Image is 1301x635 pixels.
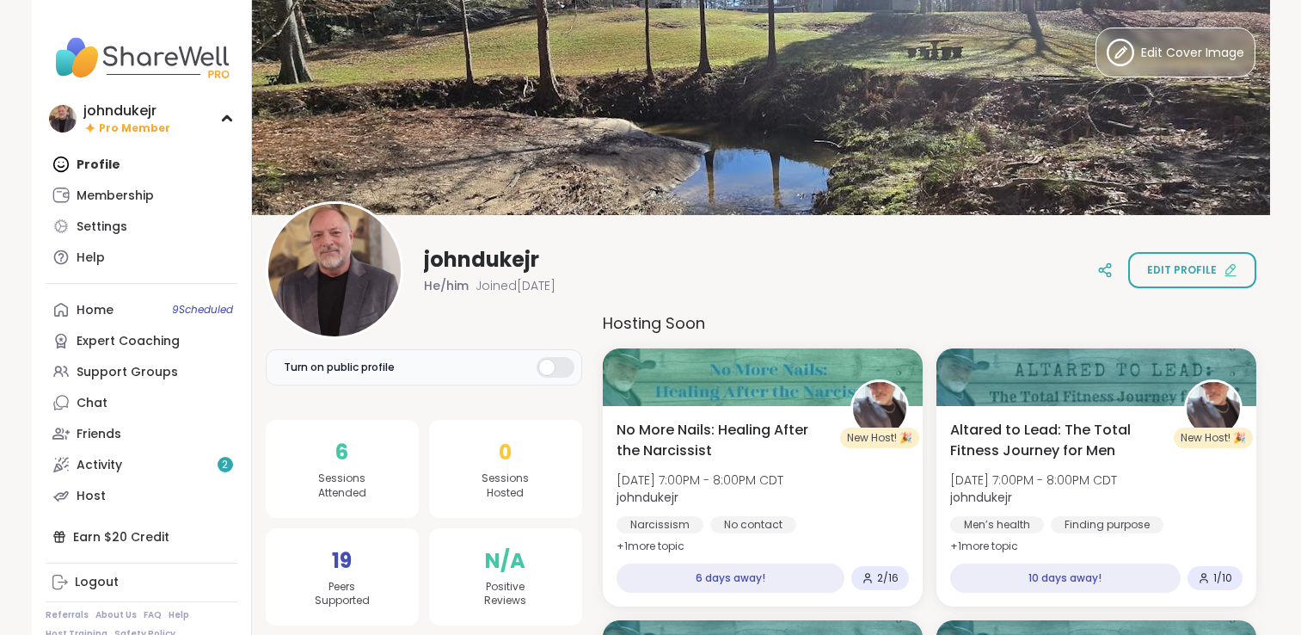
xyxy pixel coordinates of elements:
[46,418,237,449] a: Friends
[77,333,180,350] div: Expert Coaching
[332,546,352,576] span: 19
[617,516,703,533] div: Narcissism
[46,28,237,88] img: ShareWell Nav Logo
[77,395,107,412] div: Chat
[617,564,844,593] div: 6 days away!
[46,356,237,387] a: Support Groups
[46,449,237,480] a: Activity2
[710,516,796,533] div: No contact
[318,472,366,501] span: Sessions Attended
[853,382,906,435] img: johndukejr
[840,428,919,448] div: New Host! 🎉
[46,387,237,418] a: Chat
[144,609,162,621] a: FAQ
[49,105,77,133] img: johndukejr
[1213,571,1232,585] span: 1 / 10
[950,472,1117,489] span: [DATE] 7:00PM - 8:00PM CDT
[222,458,228,472] span: 2
[46,180,237,211] a: Membership
[46,294,237,325] a: Home9Scheduled
[46,567,237,598] a: Logout
[950,564,1181,593] div: 10 days away!
[169,609,189,621] a: Help
[617,472,783,489] span: [DATE] 7:00PM - 8:00PM CDT
[499,437,512,468] span: 0
[1095,28,1255,77] button: Edit Cover Image
[1174,428,1253,448] div: New Host! 🎉
[77,188,154,205] div: Membership
[617,489,678,506] b: johndukejr
[83,102,170,120] div: johndukejr
[284,360,395,375] span: Turn on public profile
[485,546,525,576] span: N/A
[424,246,539,274] span: johndukejr
[77,302,114,319] div: Home
[46,609,89,621] a: Referrals
[77,457,122,474] div: Activity
[172,303,233,317] span: 9 Scheduled
[46,211,237,242] a: Settings
[950,516,1044,533] div: Men’s health
[950,489,1012,506] b: johndukejr
[1147,262,1217,278] span: Edit profile
[46,242,237,273] a: Help
[950,420,1165,461] span: Altared to Lead: The Total Fitness Journey for Men
[424,277,469,294] span: He/him
[77,488,106,505] div: Host
[46,325,237,356] a: Expert Coaching
[482,472,529,501] span: Sessions Hosted
[46,480,237,511] a: Host
[95,609,137,621] a: About Us
[77,364,178,381] div: Support Groups
[315,580,370,609] span: Peers Supported
[1128,252,1256,288] button: Edit profile
[1141,44,1244,62] span: Edit Cover Image
[77,250,105,267] div: Help
[476,277,555,294] span: Joined [DATE]
[46,521,237,552] div: Earn $20 Credit
[268,204,401,336] img: johndukejr
[484,580,526,609] span: Positive Reviews
[1051,516,1163,533] div: Finding purpose
[77,426,121,443] div: Friends
[1187,382,1240,435] img: johndukejr
[99,121,170,136] span: Pro Member
[335,437,348,468] span: 6
[77,219,127,236] div: Settings
[617,420,832,461] span: No More Nails: Healing After the Narcissist
[877,571,899,585] span: 2 / 16
[75,574,119,591] div: Logout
